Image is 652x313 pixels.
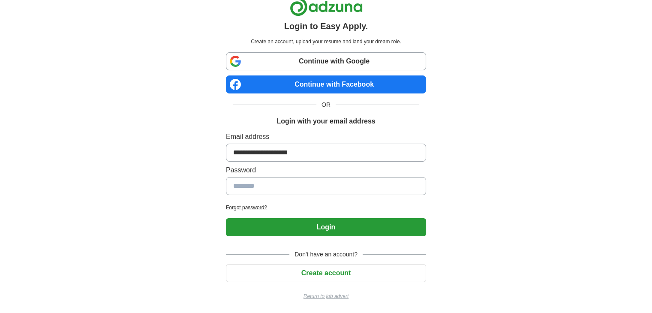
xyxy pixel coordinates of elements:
a: Forgot password? [226,204,426,211]
a: Create account [226,269,426,277]
span: OR [316,100,336,109]
a: Continue with Facebook [226,75,426,93]
label: Password [226,165,426,175]
button: Login [226,218,426,236]
label: Email address [226,132,426,142]
span: Don't have an account? [289,250,363,259]
h1: Login with your email address [276,116,375,126]
h1: Login to Easy Apply. [284,20,368,33]
p: Create an account, upload your resume and land your dream role. [228,38,424,45]
a: Return to job advert [226,292,426,300]
button: Create account [226,264,426,282]
a: Continue with Google [226,52,426,70]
